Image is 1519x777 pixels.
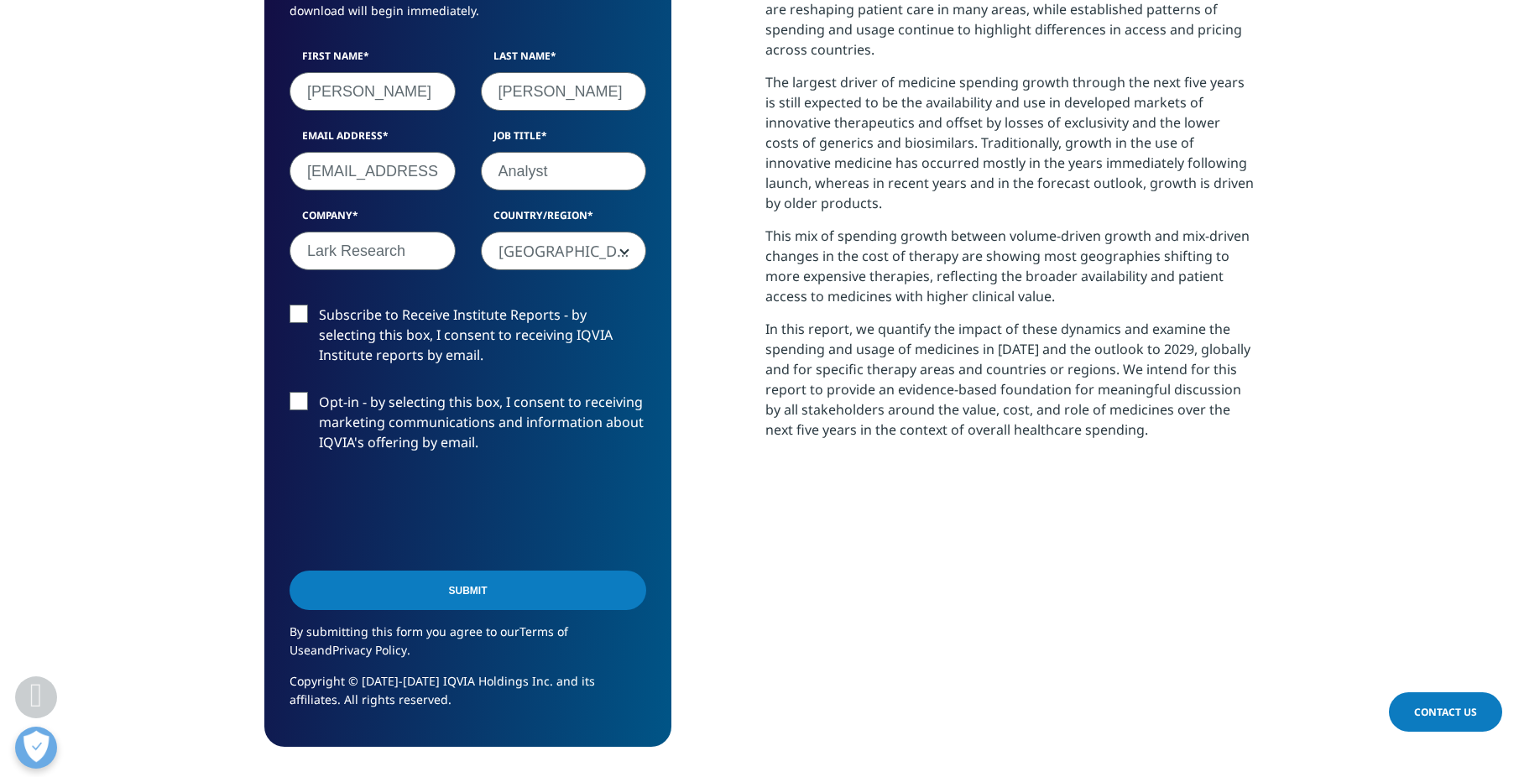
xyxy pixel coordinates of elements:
label: Opt-in - by selecting this box, I consent to receiving marketing communications and information a... [290,392,646,462]
a: Privacy Policy [332,642,407,658]
a: Contact Us [1389,692,1502,732]
input: Submit [290,571,646,610]
p: This mix of spending growth between volume-driven growth and mix-driven changes in the cost of th... [765,226,1255,319]
label: Last Name [481,49,647,72]
label: First Name [290,49,456,72]
label: Country/Region [481,208,647,232]
button: Open Preferences [15,727,57,769]
iframe: reCAPTCHA [290,479,545,545]
label: Subscribe to Receive Institute Reports - by selecting this box, I consent to receiving IQVIA Inst... [290,305,646,374]
label: Job Title [481,128,647,152]
label: Company [290,208,456,232]
span: United States [481,232,647,270]
label: Email Address [290,128,456,152]
p: Copyright © [DATE]-[DATE] IQVIA Holdings Inc. and its affiliates. All rights reserved. [290,672,646,722]
p: The largest driver of medicine spending growth through the next five years is still expected to b... [765,72,1255,226]
p: By submitting this form you agree to our and . [290,623,646,672]
span: United States [482,232,646,271]
p: In this report, we quantify the impact of these dynamics and examine the spending and usage of me... [765,319,1255,452]
span: Contact Us [1414,705,1477,719]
